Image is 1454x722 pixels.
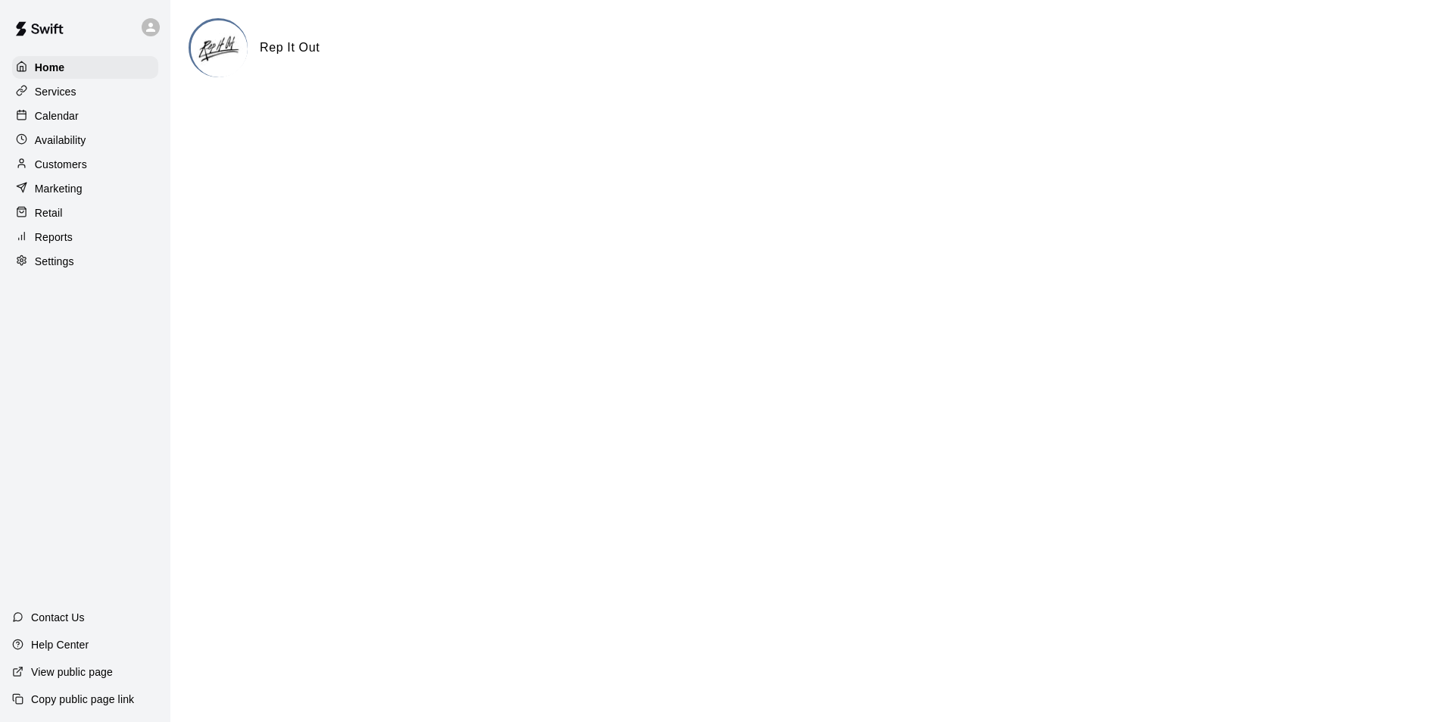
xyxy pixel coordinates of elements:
p: Retail [35,205,63,220]
a: Services [12,80,158,103]
p: Availability [35,133,86,148]
p: Reports [35,230,73,245]
p: Home [35,60,65,75]
p: Settings [35,254,74,269]
p: Calendar [35,108,79,123]
h6: Rep It Out [260,38,320,58]
p: Help Center [31,637,89,652]
a: Customers [12,153,158,176]
p: View public page [31,664,113,680]
a: Calendar [12,105,158,127]
img: Rep It Out logo [191,20,248,77]
p: Services [35,84,76,99]
a: Marketing [12,177,158,200]
p: Copy public page link [31,692,134,707]
p: Marketing [35,181,83,196]
a: Home [12,56,158,79]
a: Settings [12,250,158,273]
a: Reports [12,226,158,248]
p: Customers [35,157,87,172]
a: Availability [12,129,158,152]
p: Contact Us [31,610,85,625]
a: Retail [12,202,158,224]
